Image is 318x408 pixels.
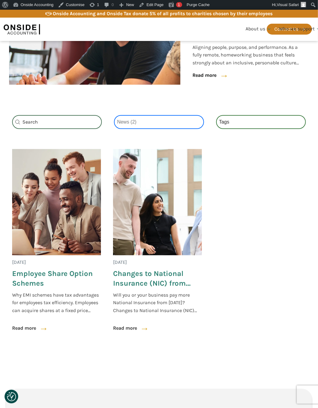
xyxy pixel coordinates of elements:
[113,269,202,291] a: Changes to National Insurance (NIC) from [DATE]
[12,291,101,314] span: Why EMI schemes have tax advantages for employees tax efficiency. Employees can acquire shares at...
[178,2,180,7] span: 1
[242,19,275,39] a: About us
[33,321,48,336] div: →
[12,324,36,332] a: Read more
[113,258,127,266] span: [DATE]
[53,10,273,18] div: Onside Accounting and Onside Tax donate 5% of all profits to charities chosen by their employees
[12,269,101,288] span: Employee Share Option Schemes
[12,269,101,291] a: Employee Share Option Schemes
[7,392,16,401] button: Consent Preferences
[113,324,137,332] a: Read more
[4,22,40,36] img: Onside Accounting
[113,291,202,314] span: Will you or your business pay more National Insurance from [DATE]? Changes to National Insurance ...
[192,71,216,79] a: Read more
[7,392,16,401] img: Revisit consent button
[12,258,26,266] span: [DATE]
[113,269,202,288] span: Changes to National Insurance (NIC) from [DATE]
[12,149,101,255] img: Employees viewing laptop
[134,321,149,336] div: →
[277,2,299,7] span: Visual Safari
[213,68,229,83] div: →
[192,43,303,67] span: Aligning people, purpose, and performance. As a fully remote, homeworking business that feels str...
